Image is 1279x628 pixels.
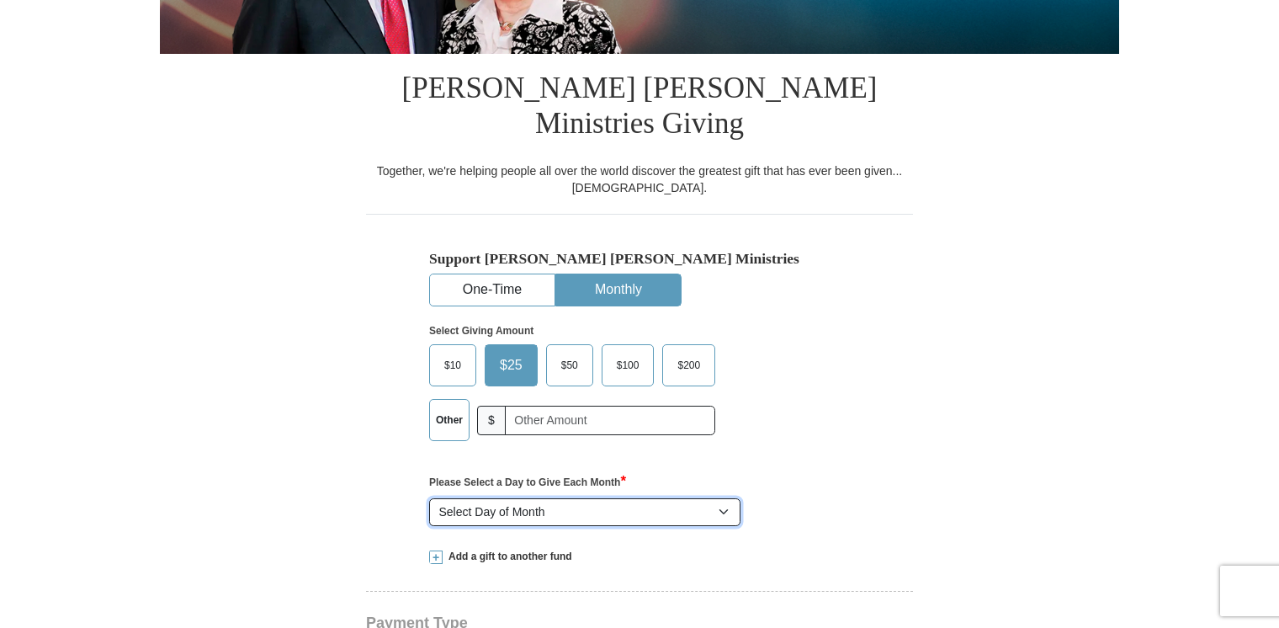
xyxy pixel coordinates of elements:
[430,274,555,306] button: One-Time
[429,476,626,488] strong: Please Select a Day to Give Each Month
[553,353,586,378] span: $50
[366,162,913,196] div: Together, we're helping people all over the world discover the greatest gift that has ever been g...
[477,406,506,435] span: $
[669,353,708,378] span: $200
[436,353,470,378] span: $10
[429,250,850,268] h5: Support [PERSON_NAME] [PERSON_NAME] Ministries
[430,400,469,440] label: Other
[443,550,572,564] span: Add a gift to another fund
[608,353,648,378] span: $100
[429,325,533,337] strong: Select Giving Amount
[491,353,531,378] span: $25
[505,406,715,435] input: Other Amount
[366,54,913,162] h1: [PERSON_NAME] [PERSON_NAME] Ministries Giving
[556,274,681,306] button: Monthly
